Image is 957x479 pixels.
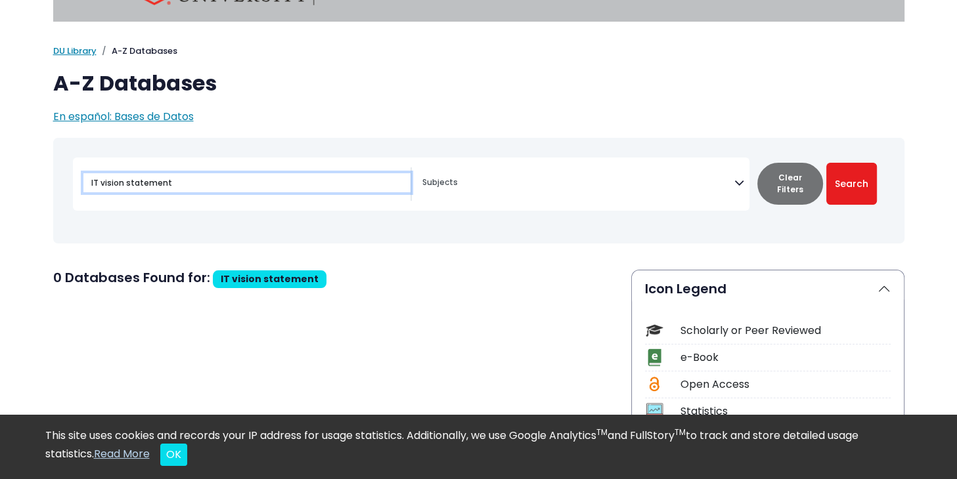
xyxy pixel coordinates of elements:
div: e-Book [680,350,891,365]
button: Close [160,444,187,466]
div: Statistics [680,404,891,419]
a: En español: Bases de Datos [53,109,194,124]
div: Open Access [680,377,891,392]
span: IT vision statement [221,272,319,285]
nav: Search filters [53,138,904,243]
button: Submit for Search Results [826,163,877,205]
div: This site uses cookies and records your IP address for usage statistics. Additionally, we use Goo... [45,428,912,466]
img: Icon Statistics [646,402,663,420]
span: 0 Databases Found for: [53,268,210,287]
textarea: Search [422,178,734,189]
img: Icon Scholarly or Peer Reviewed [646,322,663,339]
img: Icon Open Access [646,375,663,393]
button: Clear Filters [757,163,823,205]
input: Search database by title or keyword [83,173,411,192]
a: Read More [94,446,150,461]
button: Icon Legend [632,270,904,307]
h1: A-Z Databases [53,71,904,96]
sup: TM [675,427,686,438]
sup: TM [596,427,608,438]
div: Scholarly or Peer Reviewed [680,323,891,339]
nav: breadcrumb [53,45,904,58]
a: DU Library [53,45,97,57]
img: Icon e-Book [646,348,663,366]
li: A-Z Databases [97,45,177,58]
